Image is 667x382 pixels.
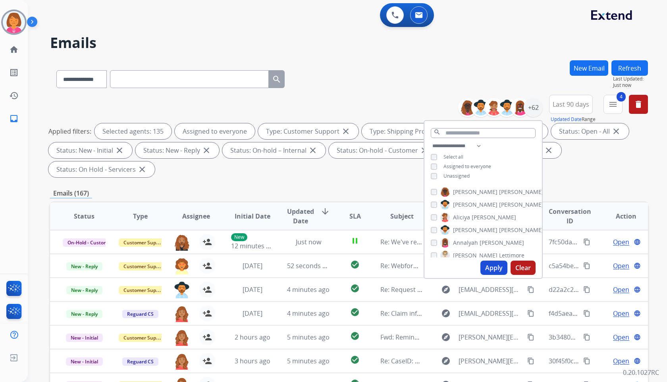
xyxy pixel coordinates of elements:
mat-icon: close [202,146,211,155]
mat-icon: language [634,262,641,269]
span: Re: Claim information [380,309,445,318]
mat-icon: content_copy [527,286,534,293]
mat-icon: inbox [9,114,19,123]
span: [EMAIL_ADDRESS][DOMAIN_NAME] [459,285,522,294]
span: 30f45f0c-9965-45f5-ba01-1e2ba8e3e615 [549,357,667,365]
span: On-Hold - Customer [63,238,118,247]
span: 4 minutes ago [287,285,330,294]
mat-icon: check_circle [350,307,360,317]
mat-icon: close [420,146,429,155]
span: Annalyah [453,239,478,247]
span: [PERSON_NAME] [499,226,544,234]
span: [PERSON_NAME][EMAIL_ADDRESS][DOMAIN_NAME] [459,356,522,366]
mat-icon: explore [441,285,451,294]
img: agent-avatar [174,305,190,322]
span: 7fc50da1-cda1-4f13-ac32-5b2b35cf50c4 [549,238,666,246]
th: Action [592,202,648,230]
span: Re: We've received your product [380,238,477,246]
mat-icon: content_copy [583,357,590,365]
mat-icon: history [9,91,19,100]
mat-icon: language [634,238,641,246]
span: Open [613,332,629,342]
span: Select all [443,154,463,160]
span: Assigned to everyone [443,163,491,170]
mat-icon: list_alt [9,68,19,77]
div: Selected agents: 135 [94,123,172,139]
span: Re: Webform from [EMAIL_ADDRESS][DOMAIN_NAME] on [DATE] [380,261,571,270]
span: Customer Support [119,286,170,294]
span: 2 hours ago [235,333,270,342]
span: Re: Request for sofa service [380,285,463,294]
span: 4 [617,92,626,102]
mat-icon: close [611,127,621,136]
img: agent-avatar [174,329,190,346]
span: [DATE] [243,309,262,318]
mat-icon: person_add [202,332,212,342]
span: [PERSON_NAME] [453,251,497,259]
mat-icon: search [434,129,441,136]
span: Open [613,285,629,294]
span: Customer Support [119,262,170,271]
span: Range [551,116,596,123]
mat-icon: explore [441,309,451,318]
span: New - Reply [66,310,102,318]
span: Open [613,309,629,318]
span: New - Initial [66,357,103,366]
mat-icon: language [634,357,641,365]
span: Customer Support [119,238,170,247]
span: Reguard CS [122,310,158,318]
mat-icon: content_copy [583,262,590,269]
img: agent-avatar [174,353,190,370]
img: agent-avatar [174,282,190,298]
span: Type [133,211,148,221]
button: Apply [480,261,507,275]
mat-icon: content_copy [583,334,590,341]
mat-icon: home [9,45,19,54]
span: [EMAIL_ADDRESS][DOMAIN_NAME] [459,309,522,318]
span: Open [613,356,629,366]
mat-icon: check_circle [350,284,360,293]
span: 5 minutes ago [287,333,330,342]
span: Open [613,261,629,271]
mat-icon: content_copy [527,357,534,365]
div: Status: New - Initial [48,142,132,158]
span: 3b34806f-5927-48ec-9e26-f2c70bc65fd3 [549,333,666,342]
span: [PERSON_NAME] [453,201,497,209]
mat-icon: close [544,146,553,155]
div: Assigned to everyone [175,123,255,139]
span: SLA [349,211,361,221]
mat-icon: delete [634,100,643,109]
mat-icon: menu [608,100,618,109]
mat-icon: person_add [202,309,212,318]
p: 0.20.1027RC [623,368,659,377]
span: [PERSON_NAME] [472,213,516,221]
button: Updated Date [551,116,582,123]
span: 52 seconds ago [287,261,333,270]
mat-icon: person_add [202,285,212,294]
span: Unassigned [443,173,470,179]
div: +62 [524,98,543,117]
mat-icon: close [115,146,124,155]
span: Reguard CS [122,357,158,366]
img: agent-avatar [174,258,190,275]
span: Status [74,211,94,221]
span: [DATE] [243,261,262,270]
mat-icon: language [634,286,641,293]
span: 3 hours ago [235,357,270,365]
span: Initial Date [235,211,270,221]
span: Customer Support [119,334,170,342]
img: avatar [3,11,25,33]
span: 5 minutes ago [287,357,330,365]
span: [PERSON_NAME] [480,239,524,247]
mat-icon: search [272,75,281,84]
span: 12 minutes ago [231,242,277,250]
mat-icon: check_circle [350,355,360,365]
mat-icon: content_copy [583,310,590,317]
mat-icon: person_add [202,237,212,247]
mat-icon: person_add [202,356,212,366]
div: Status: New - Reply [135,142,219,158]
button: Refresh [611,60,648,76]
mat-icon: person_add [202,261,212,271]
mat-icon: content_copy [583,286,590,293]
span: [DATE] [243,285,262,294]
